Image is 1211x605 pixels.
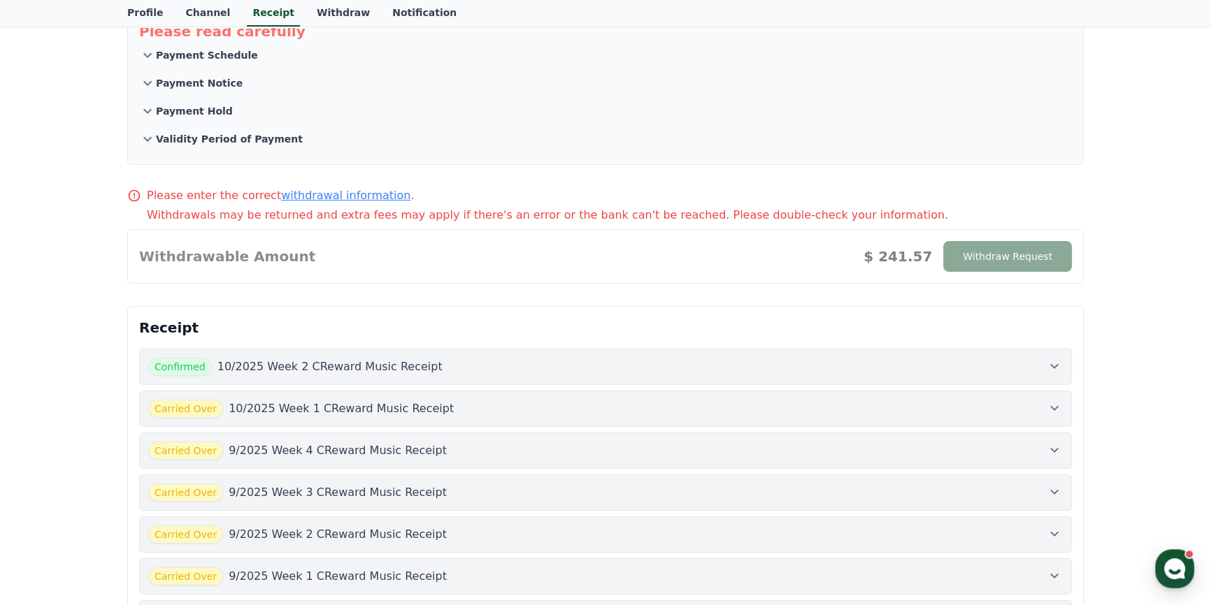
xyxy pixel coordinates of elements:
p: 9/2025 Week 2 CReward Music Receipt [229,526,447,543]
a: withdrawal information [281,189,410,202]
p: Payment Notice [156,76,243,90]
a: Home [4,443,92,478]
p: Please enter the correct . [147,187,414,204]
span: Carried Over [148,400,223,418]
p: Receipt [139,318,1072,337]
button: Carried Over 9/2025 Week 3 CReward Music Receipt [139,474,1072,511]
span: Confirmed [148,358,212,376]
span: Settings [207,464,241,475]
button: Confirmed 10/2025 Week 2 CReward Music Receipt [139,349,1072,385]
span: Home [36,464,60,475]
p: 9/2025 Week 4 CReward Music Receipt [229,442,447,459]
span: Carried Over [148,442,223,460]
p: Please read carefully [139,22,1072,41]
button: Payment Hold [139,97,1072,125]
span: Carried Over [148,483,223,502]
span: Carried Over [148,525,223,544]
button: Payment Schedule [139,41,1072,69]
button: Carried Over 9/2025 Week 1 CReward Music Receipt [139,558,1072,595]
p: 10/2025 Week 1 CReward Music Receipt [229,400,454,417]
p: Validity Period of Payment [156,132,303,146]
a: Settings [180,443,268,478]
p: 9/2025 Week 1 CReward Music Receipt [229,568,447,585]
button: Validity Period of Payment [139,125,1072,153]
p: 10/2025 Week 2 CReward Music Receipt [217,358,443,375]
a: Messages [92,443,180,478]
p: Payment Hold [156,104,233,118]
p: Payment Schedule [156,48,258,62]
button: Carried Over 9/2025 Week 2 CReward Music Receipt [139,516,1072,553]
p: 9/2025 Week 3 CReward Music Receipt [229,484,447,501]
p: Withdrawals may be returned and extra fees may apply if there's an error or the bank can't be rea... [147,207,1084,224]
button: Carried Over 10/2025 Week 1 CReward Music Receipt [139,391,1072,427]
button: Carried Over 9/2025 Week 4 CReward Music Receipt [139,432,1072,469]
button: Payment Notice [139,69,1072,97]
span: Messages [116,465,157,476]
span: Carried Over [148,567,223,585]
